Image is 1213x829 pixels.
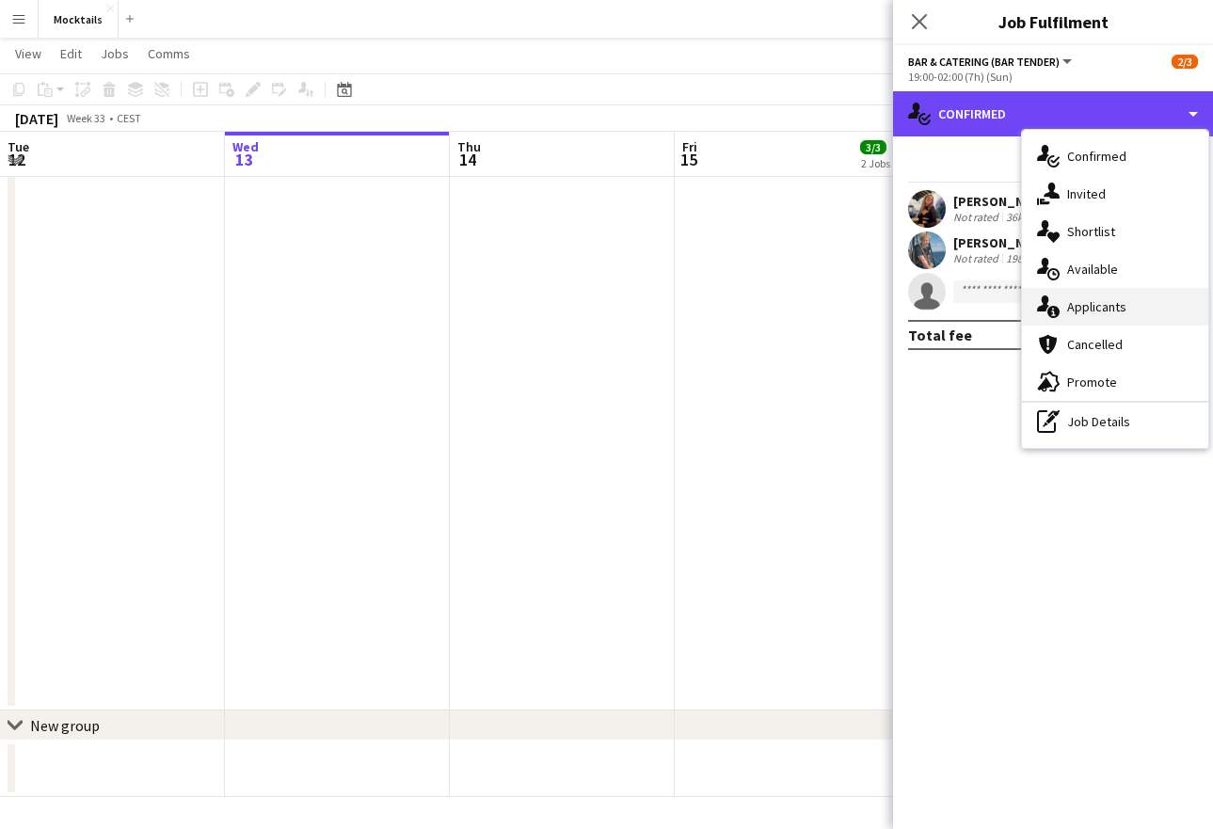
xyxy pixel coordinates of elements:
span: Wed [232,138,259,155]
div: Available [1022,250,1208,288]
div: Promote [1022,363,1208,401]
span: 3/3 [860,140,886,154]
span: Thu [457,138,481,155]
a: View [8,41,49,66]
div: Confirmed [893,91,1213,136]
div: 2 Jobs [861,156,890,170]
span: Fri [682,138,697,155]
div: Job Details [1022,403,1208,440]
a: Comms [140,41,198,66]
h3: Job Fulfilment [893,9,1213,34]
div: Shortlist [1022,213,1208,250]
span: Edit [60,45,82,62]
div: [PERSON_NAME] [953,234,1082,251]
span: Comms [148,45,190,62]
span: Tue [8,138,29,155]
div: [DATE] [15,109,58,128]
a: Edit [53,41,89,66]
div: Applicants [1022,288,1208,326]
span: Jobs [101,45,129,62]
span: Week 33 [62,111,109,125]
span: 13 [230,149,259,170]
span: View [15,45,41,62]
span: 12 [5,149,29,170]
div: 198.8km [1002,251,1050,266]
div: New group [30,716,100,735]
span: Bar & Catering (Bar Tender) [908,55,1060,69]
span: 2/3 [1172,55,1198,69]
div: [PERSON_NAME] [953,193,1068,210]
span: 15 [679,149,697,170]
div: Confirmed [1022,137,1208,175]
div: CEST [117,111,141,125]
div: Not rated [953,210,1002,225]
div: Cancelled [1022,326,1208,363]
div: 36km [1002,210,1036,225]
a: Jobs [93,41,136,66]
div: Invited [1022,175,1208,213]
div: 19:00-02:00 (7h) (Sun) [908,70,1198,84]
button: Mocktails [39,1,119,38]
div: Total fee [908,326,972,344]
div: Not rated [953,251,1002,266]
button: Bar & Catering (Bar Tender) [908,55,1075,69]
span: 14 [455,149,481,170]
